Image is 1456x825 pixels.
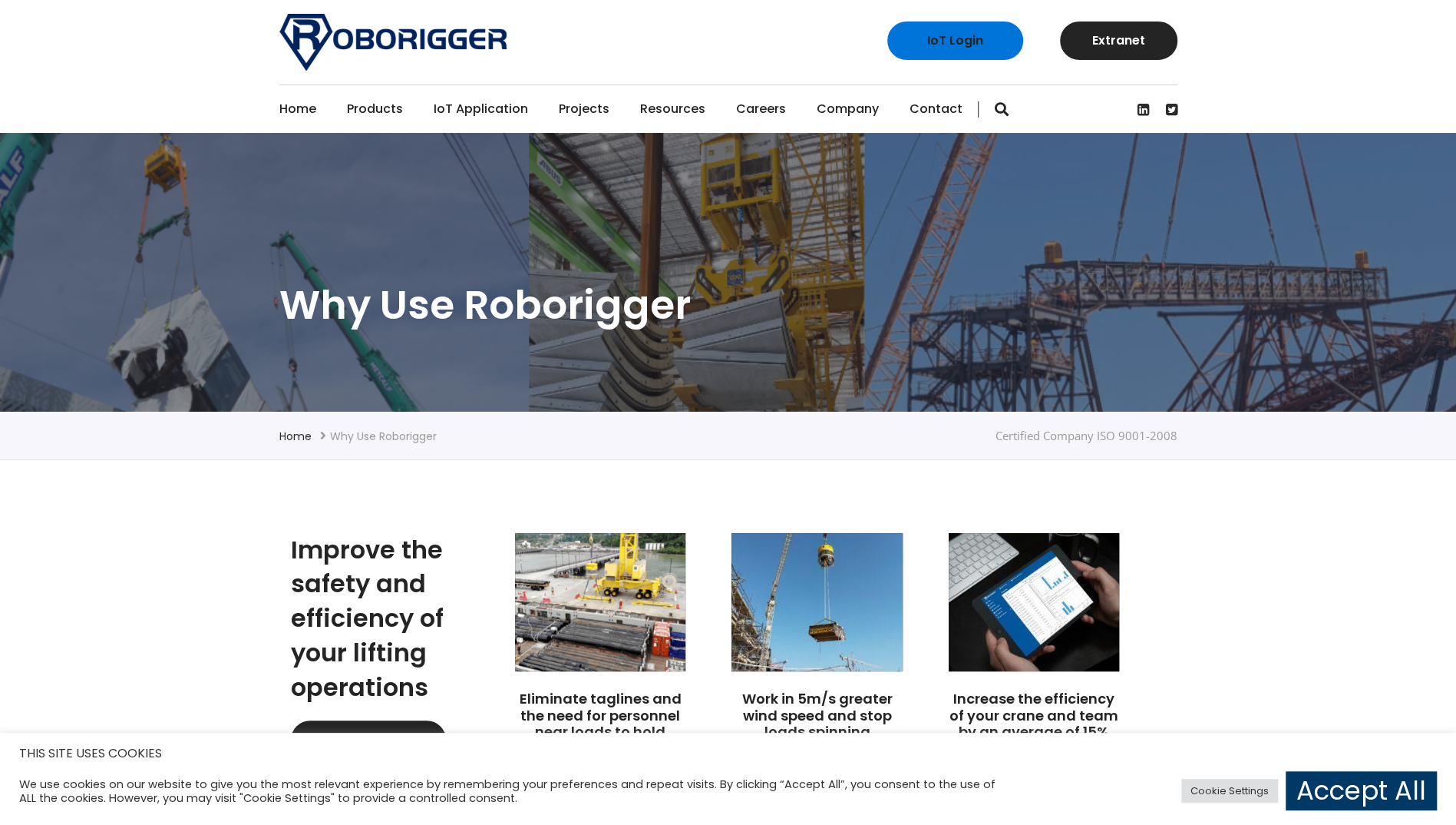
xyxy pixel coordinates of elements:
[1181,779,1278,803] a: Cookie Settings
[887,22,1023,60] a: IoT Login
[949,689,1118,741] a: Increase the efficiency of your crane and team by an average of 15%
[19,777,1012,805] div: We use cookies on our website to give you the most relevant experience by remembering your prefer...
[736,85,786,133] a: Careers
[640,85,705,133] a: Resources
[520,689,682,758] a: Eliminate taglines and the need for personnel near loads to hold them.
[19,744,1437,764] h5: THIS SITE USES COOKIES
[910,85,962,133] a: Contact
[742,689,893,741] a: Work in 5m/s greater wind speed and stop loads spinning
[731,533,902,671] img: Roborigger load control device for crane lifting on Alec's One Zaabeel site
[559,85,609,133] a: Projects
[995,426,1177,446] div: Certified Company ISO 9001-2008
[1286,771,1437,810] a: Accept All
[279,429,312,444] a: Home
[291,721,446,759] a: Rent Roborigger
[279,279,1177,331] h1: Why use Roborigger
[817,85,879,133] a: Company
[434,85,528,133] a: IoT Application
[279,14,507,71] img: Roborigger
[347,85,403,133] a: Products
[330,427,437,446] li: Why use Roborigger
[291,533,470,705] h2: Improve the safety and efficiency of your lifting operations
[1060,22,1177,60] a: Extranet
[279,85,316,133] a: Home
